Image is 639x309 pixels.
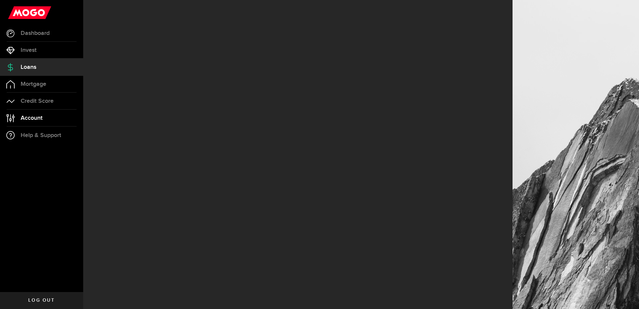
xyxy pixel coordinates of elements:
span: Account [21,115,43,121]
span: Credit Score [21,98,54,104]
span: Loans [21,64,36,70]
span: Log out [28,298,55,303]
span: Help & Support [21,132,61,138]
span: Dashboard [21,30,50,36]
span: Invest [21,47,37,53]
span: Mortgage [21,81,46,87]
